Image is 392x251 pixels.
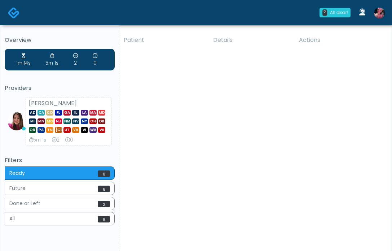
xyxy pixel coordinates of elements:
span: CA [38,110,45,116]
span: LA [81,110,88,116]
strong: [PERSON_NAME] [29,99,77,107]
img: Megan McComy [8,112,26,130]
button: Future6 [5,182,115,195]
th: Details [209,31,295,49]
th: Actions [295,31,386,49]
span: CO [46,110,53,116]
span: OR [29,127,36,133]
span: NY [81,118,88,124]
div: 0 [65,137,73,144]
div: 2 [52,137,60,144]
span: VI [81,127,88,133]
span: WA [89,127,97,133]
div: Basic example [5,166,115,227]
div: 0 [93,52,97,67]
span: FL [55,110,62,116]
button: Ready0 [5,166,115,180]
span: MO [46,118,53,124]
span: 9 [98,216,110,222]
span: MN [38,118,45,124]
div: 2 [73,52,78,67]
img: Lindsey Morgan [374,8,385,18]
a: 0 All clear! [315,5,355,20]
span: WI [98,127,105,133]
span: AZ [29,110,36,116]
img: Docovia [8,7,20,19]
span: 0 [98,170,110,177]
div: 1m 14s [16,52,31,67]
span: [GEOGRAPHIC_DATA] [55,127,62,133]
span: OK [98,118,105,124]
div: 0 [322,9,327,16]
span: MI [29,118,36,124]
span: GA [63,110,71,116]
span: MA [89,110,97,116]
div: 5m 1s [45,52,58,67]
button: Done or Left2 [5,197,115,210]
span: IL [72,110,79,116]
span: PA [38,127,45,133]
span: 2 [98,201,110,207]
span: VA [72,127,79,133]
span: TN [46,127,53,133]
span: OH [89,118,97,124]
h5: Providers [5,85,115,91]
h5: Overview [5,37,115,43]
span: NM [63,118,71,124]
div: All clear! [330,9,348,16]
span: 6 [98,186,110,192]
h5: Filters [5,157,115,164]
span: UT [63,127,71,133]
span: NV [72,118,79,124]
span: MD [98,110,105,116]
button: All9 [5,212,115,225]
div: 5m 1s [29,137,46,144]
th: Patient [119,31,209,49]
span: NJ [55,118,62,124]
